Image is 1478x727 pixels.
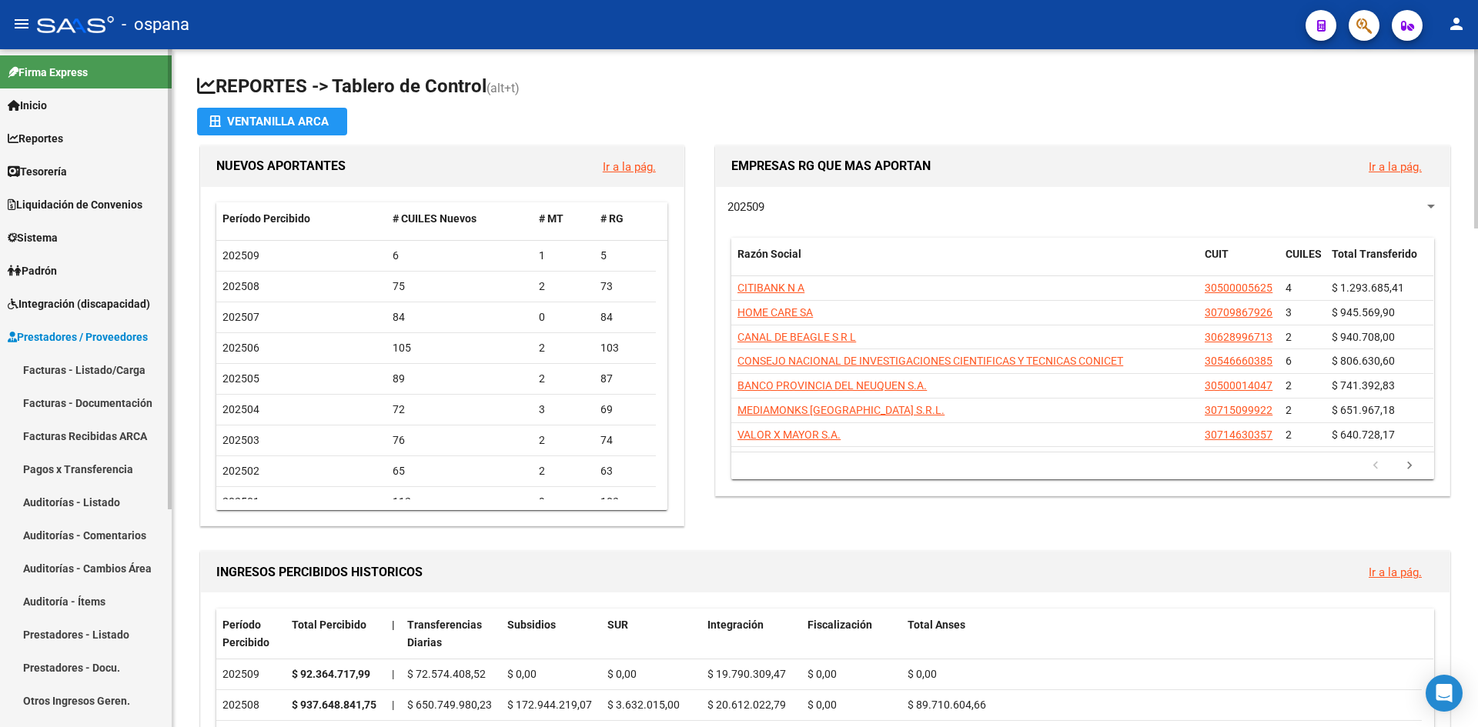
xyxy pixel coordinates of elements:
div: Ventanilla ARCA [209,108,335,135]
span: 2 [1286,379,1292,392]
div: 2 [539,339,588,357]
span: Firma Express [8,64,88,81]
datatable-header-cell: Integración [701,609,801,659]
datatable-header-cell: # RG [594,202,656,235]
span: - ospana [122,8,189,42]
span: Liquidación de Convenios [8,196,142,213]
span: Fiscalización [808,619,872,631]
span: INGRESOS PERCIBIDOS HISTORICOS [216,565,423,579]
div: 2 [539,278,588,295]
div: 69 [600,401,650,419]
span: 202506 [222,342,259,354]
span: # MT [539,212,563,225]
span: 4 [1286,282,1292,294]
div: 84 [393,308,527,326]
span: VALOR X MAYOR S.A. [737,429,841,441]
datatable-header-cell: Período Percibido [216,609,286,659]
div: 112 [393,493,527,511]
span: Reportes [8,130,63,147]
span: 30500014047 [1205,379,1272,392]
span: 202507 [222,311,259,323]
span: Sistema [8,229,58,246]
span: $ 72.574.408,52 [407,668,486,680]
h1: REPORTES -> Tablero de Control [197,74,1453,101]
div: 87 [600,370,650,388]
span: $ 0,00 [607,668,637,680]
span: $ 0,00 [908,668,937,680]
div: 74 [600,432,650,449]
span: $ 19.790.309,47 [707,668,786,680]
div: 103 [600,493,650,511]
span: $ 20.612.022,79 [707,699,786,711]
span: 202504 [222,403,259,415]
div: 1 [539,247,588,265]
span: MEDIAMONKS [GEOGRAPHIC_DATA] S.R.L. [737,404,945,416]
span: 30709867926 [1205,306,1272,318]
span: CUIT [1205,248,1229,260]
datatable-header-cell: Fiscalización [801,609,901,659]
span: Inicio [8,97,47,114]
div: 2 [539,462,588,480]
strong: $ 937.648.841,75 [292,699,376,711]
div: 202508 [222,696,279,714]
span: Transferencias Diarias [407,619,482,649]
span: (alt+t) [487,81,520,95]
span: 202503 [222,434,259,446]
span: Total Anses [908,619,965,631]
span: Período Percibido [222,619,269,649]
span: 2 [1286,331,1292,343]
span: CANAL DE BEAGLE S R L [737,331,856,343]
span: $ 640.728,17 [1332,429,1395,441]
div: 89 [393,370,527,388]
div: 105 [393,339,527,357]
strong: $ 92.364.717,99 [292,668,370,680]
span: | [392,619,395,631]
a: Ir a la pág. [1369,565,1422,579]
a: go to next page [1395,458,1424,475]
span: 202501 [222,495,259,508]
span: | [392,699,394,711]
datatable-header-cell: Período Percibido [216,202,386,235]
span: 30500005625 [1205,282,1272,294]
datatable-header-cell: SUR [601,609,701,659]
span: CITIBANK N A [737,282,804,294]
span: CUILES [1286,248,1322,260]
div: 72 [393,401,527,419]
span: Tesorería [8,163,67,180]
a: go to previous page [1361,458,1390,475]
span: Integración [707,619,764,631]
div: Open Intercom Messenger [1426,675,1463,712]
span: | [392,668,394,680]
span: 3 [1286,306,1292,318]
span: CONSEJO NACIONAL DE INVESTIGACIONES CIENTIFICAS Y TECNICAS CONICET [737,355,1123,367]
span: 30546660385 [1205,355,1272,367]
div: 6 [393,247,527,265]
span: 30715099922 [1205,404,1272,416]
div: 75 [393,278,527,295]
span: 30628996713 [1205,331,1272,343]
span: # CUILES Nuevos [393,212,477,225]
a: Ir a la pág. [603,160,656,174]
datatable-header-cell: Total Anses [901,609,1422,659]
div: 9 [539,493,588,511]
mat-icon: menu [12,15,31,33]
div: 3 [539,401,588,419]
span: 202505 [222,372,259,385]
span: $ 651.967,18 [1332,404,1395,416]
span: $ 89.710.604,66 [908,699,986,711]
span: 202502 [222,465,259,477]
span: Subsidios [507,619,556,631]
span: 2 [1286,429,1292,441]
span: $ 1.293.685,41 [1332,282,1404,294]
span: Total Transferido [1332,248,1417,260]
datatable-header-cell: Razón Social [731,238,1199,288]
button: Ir a la pág. [590,152,668,181]
span: NUEVOS APORTANTES [216,158,346,173]
span: 202509 [222,249,259,262]
datatable-header-cell: Transferencias Diarias [401,609,501,659]
span: 202509 [727,200,764,214]
div: 76 [393,432,527,449]
button: Ir a la pág. [1356,558,1434,586]
span: HOME CARE SA [737,306,813,318]
datatable-header-cell: | [386,609,401,659]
